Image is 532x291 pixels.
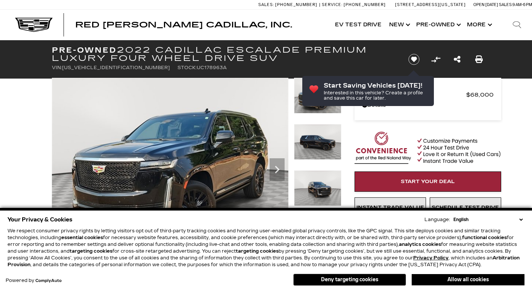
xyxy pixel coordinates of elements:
div: Next [270,158,285,181]
a: Red [PERSON_NAME] $68,000 [362,89,494,100]
span: Open [DATE] [473,2,498,7]
h1: 2022 Cadillac Escalade Premium Luxury Four Wheel Drive SUV [52,46,396,62]
a: Share this Pre-Owned 2022 Cadillac Escalade Premium Luxury Four Wheel Drive SUV [454,54,461,65]
a: Pre-Owned [412,10,463,40]
span: $68,000 [466,89,494,100]
a: [STREET_ADDRESS][US_STATE] [395,2,466,7]
span: [PHONE_NUMBER] [344,2,386,7]
button: Deny targeting cookies [293,274,406,286]
a: ComplyAuto [35,279,62,283]
button: Compare vehicle [430,54,441,65]
span: Red [PERSON_NAME] Cadillac, Inc. [75,20,292,29]
span: VIN: [52,65,62,70]
a: Privacy Policy [413,255,449,261]
img: Used 2022 Black Raven Cadillac Premium Luxury image 3 [294,170,341,206]
a: Details [362,100,494,111]
span: 9 AM-6 PM [512,2,532,7]
span: Schedule Test Drive [432,205,499,211]
img: Used 2022 Black Raven Cadillac Premium Luxury image 1 [294,78,341,114]
span: Service: [322,2,343,7]
a: New [385,10,412,40]
img: Cadillac Dark Logo with Cadillac White Text [15,18,53,32]
a: EV Test Drive [331,10,385,40]
img: Used 2022 Black Raven Cadillac Premium Luxury image 1 [52,78,288,255]
a: Start Your Deal [355,171,501,192]
span: Red [PERSON_NAME] [362,89,466,100]
img: Used 2022 Black Raven Cadillac Premium Luxury image 2 [294,124,341,160]
a: Print this Pre-Owned 2022 Cadillac Escalade Premium Luxury Four Wheel Drive SUV [475,54,483,65]
span: Sales: [258,2,274,7]
div: Language: [424,217,450,222]
button: Save vehicle [406,53,422,65]
strong: functional cookies [462,235,507,240]
span: Instant Trade Value [356,205,424,211]
a: Sales: [PHONE_NUMBER] [258,3,319,7]
button: More [463,10,494,40]
span: [US_VEHICLE_IDENTIFICATION_NUMBER] [62,65,170,70]
span: Your Privacy & Cookies [8,214,73,225]
div: Powered by [6,278,62,283]
span: Sales: [499,2,512,7]
strong: essential cookies [61,235,103,240]
a: Red [PERSON_NAME] Cadillac, Inc. [75,21,292,29]
strong: targeting cookies [236,249,279,254]
button: Allow all cookies [412,274,524,285]
span: UC178963A [197,65,227,70]
strong: Pre-Owned [52,45,117,55]
a: Schedule Test Drive [430,197,501,218]
select: Language Select [452,216,524,223]
span: Stock: [177,65,197,70]
span: Start Your Deal [401,179,455,185]
a: Service: [PHONE_NUMBER] [319,3,388,7]
a: Instant Trade Value [355,197,426,218]
p: We respect consumer privacy rights by letting visitors opt out of third-party tracking cookies an... [8,227,524,268]
span: [PHONE_NUMBER] [275,2,317,7]
strong: targeting cookies [70,249,112,254]
strong: analytics cookies [399,242,441,247]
